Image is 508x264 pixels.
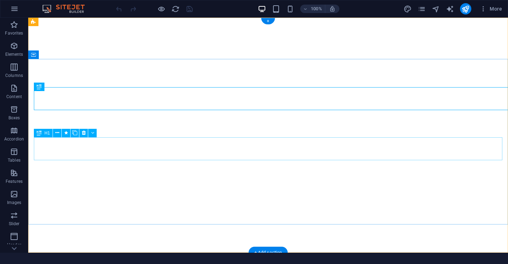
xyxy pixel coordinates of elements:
[44,131,50,135] span: H1
[9,221,20,227] p: Slider
[6,179,23,184] p: Features
[249,247,288,259] div: + Add section
[7,242,21,248] p: Header
[460,3,471,14] button: publish
[477,3,505,14] button: More
[329,6,335,12] i: On resize automatically adjust zoom level to fit chosen device.
[41,5,93,13] img: Editor Logo
[404,5,412,13] button: design
[446,5,454,13] button: text_generator
[171,5,180,13] button: reload
[311,5,322,13] h6: 100%
[404,5,412,13] i: Design (Ctrl+Alt+Y)
[418,5,426,13] i: Pages (Ctrl+Alt+S)
[461,5,470,13] i: Publish
[171,5,180,13] i: Reload page
[4,136,24,142] p: Accordion
[480,5,502,12] span: More
[8,115,20,121] p: Boxes
[418,5,426,13] button: pages
[300,5,325,13] button: 100%
[5,30,23,36] p: Favorites
[157,5,165,13] button: Click here to leave preview mode and continue editing
[5,73,23,78] p: Columns
[432,5,440,13] button: navigator
[261,18,275,24] div: +
[8,157,20,163] p: Tables
[5,52,23,57] p: Elements
[446,5,454,13] i: AI Writer
[6,94,22,100] p: Content
[432,5,440,13] i: Navigator
[7,200,22,205] p: Images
